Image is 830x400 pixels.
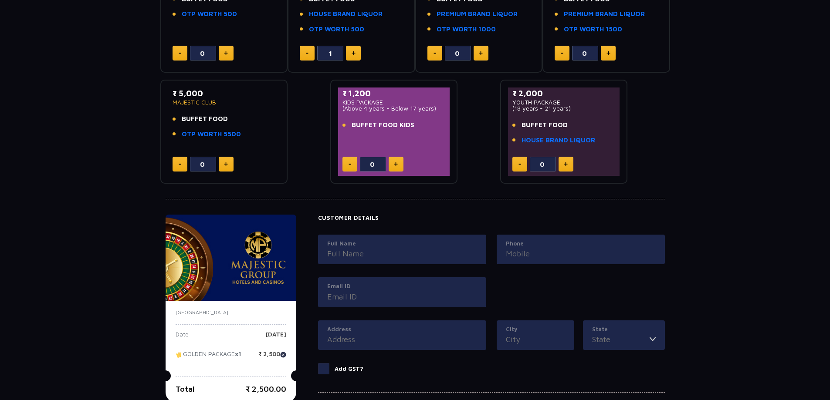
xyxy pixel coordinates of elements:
a: OTP WORTH 500 [309,24,364,34]
img: tikcet [176,351,183,359]
a: OTP WORTH 1000 [437,24,496,34]
img: plus [224,51,228,55]
p: Total [176,383,195,395]
h4: Customer Details [318,215,665,222]
img: minus [179,164,181,165]
a: HOUSE BRAND LIQUOR [522,135,595,145]
img: majesticPride-banner [166,215,296,301]
p: [GEOGRAPHIC_DATA] [176,309,286,316]
img: minus [561,53,563,54]
p: (Above 4 years - Below 17 years) [342,105,446,111]
p: Date [176,331,189,344]
p: ₹ 2,500.00 [246,383,286,395]
p: MAJESTIC CLUB [173,99,276,105]
p: GOLDEN PACKAGE [176,351,241,364]
label: Phone [506,239,656,248]
label: City [506,325,565,334]
img: minus [434,53,436,54]
p: [DATE] [266,331,286,344]
label: Address [327,325,477,334]
img: plus [352,51,356,55]
img: toggler icon [650,333,656,345]
img: minus [306,53,308,54]
span: BUFFET FOOD [182,114,228,124]
p: ₹ 5,000 [173,87,276,99]
p: KIDS PACKAGE [342,99,446,105]
p: Add GST? [335,365,363,373]
input: State [592,333,650,345]
img: minus [349,164,351,165]
input: Address [327,333,477,345]
img: minus [179,53,181,54]
p: (18 years - 21 years) [512,105,616,111]
span: BUFFET FOOD [522,120,568,130]
a: PREMIUM BRAND LIQUOR [564,9,645,19]
img: plus [394,162,398,166]
p: ₹ 2,500 [258,351,286,364]
img: plus [564,162,568,166]
img: plus [606,51,610,55]
span: BUFFET FOOD KIDS [352,120,414,130]
input: City [506,333,565,345]
a: PREMIUM BRAND LIQUOR [437,9,518,19]
label: Email ID [327,282,477,291]
p: ₹ 1,200 [342,87,446,99]
a: OTP WORTH 5500 [182,129,241,139]
a: OTP WORTH 500 [182,9,237,19]
p: ₹ 2,000 [512,87,616,99]
p: YOUTH PACKAGE [512,99,616,105]
label: State [592,325,656,334]
img: plus [224,162,228,166]
input: Mobile [506,248,656,259]
img: plus [479,51,483,55]
img: minus [518,164,521,165]
input: Full Name [327,248,477,259]
a: OTP WORTH 1500 [564,24,622,34]
strong: x1 [235,350,241,358]
label: Full Name [327,239,477,248]
input: Email ID [327,291,477,303]
a: HOUSE BRAND LIQUOR [309,9,383,19]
